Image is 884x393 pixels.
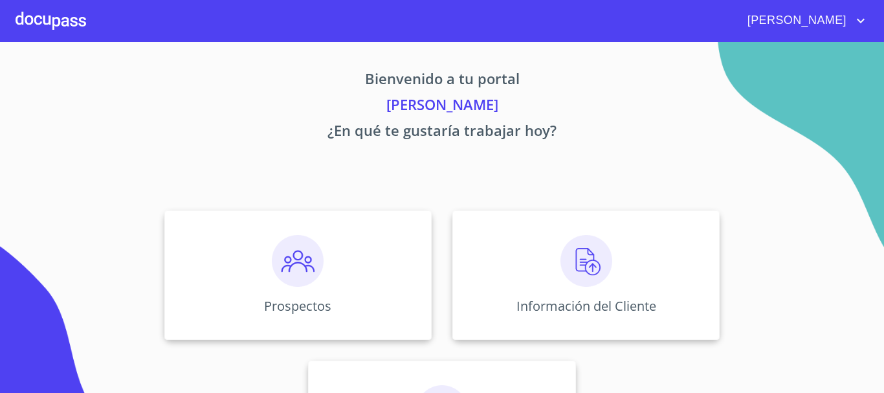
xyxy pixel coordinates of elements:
button: account of current user [738,10,868,31]
img: prospectos.png [272,235,324,287]
p: [PERSON_NAME] [43,94,841,120]
p: ¿En qué te gustaría trabajar hoy? [43,120,841,146]
p: Prospectos [264,297,331,315]
img: carga.png [560,235,612,287]
span: [PERSON_NAME] [738,10,853,31]
p: Bienvenido a tu portal [43,68,841,94]
p: Información del Cliente [516,297,656,315]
